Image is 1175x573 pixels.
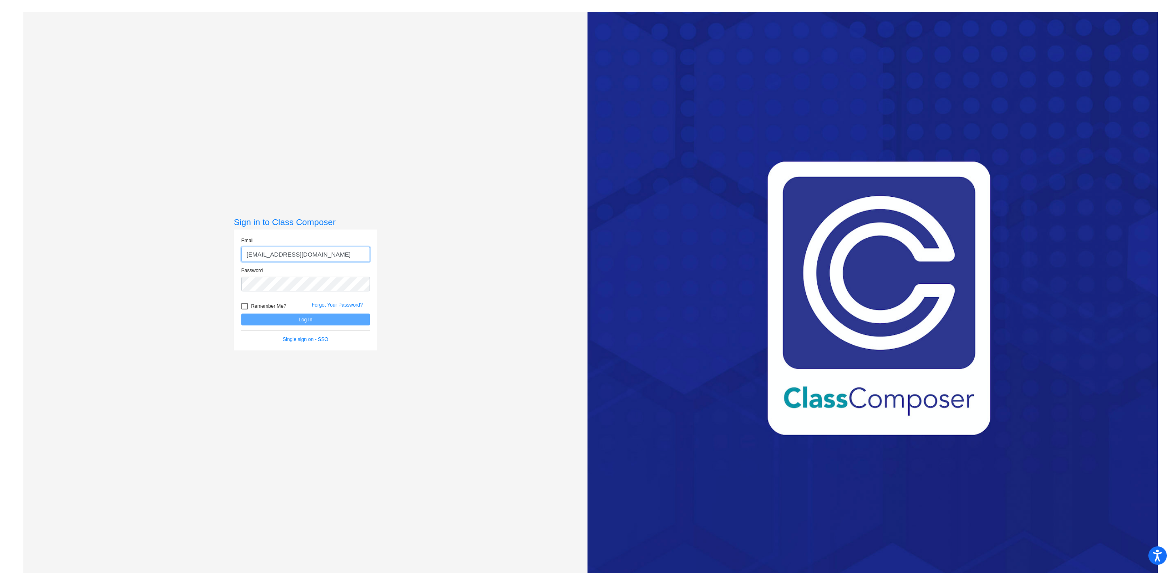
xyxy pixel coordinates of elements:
[312,302,363,308] a: Forgot Your Password?
[241,267,263,274] label: Password
[234,217,377,227] h3: Sign in to Class Composer
[283,337,328,342] a: Single sign on - SSO
[241,314,370,325] button: Log In
[251,301,286,311] span: Remember Me?
[241,237,254,244] label: Email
